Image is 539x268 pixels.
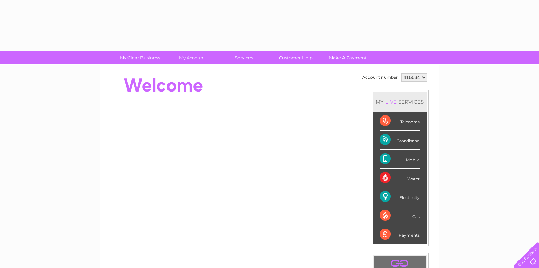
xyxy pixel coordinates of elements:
[380,112,420,131] div: Telecoms
[373,92,427,112] div: MY SERVICES
[380,150,420,169] div: Mobile
[384,99,398,105] div: LIVE
[380,206,420,225] div: Gas
[380,169,420,187] div: Water
[380,131,420,149] div: Broadband
[380,225,420,244] div: Payments
[320,51,376,64] a: Make A Payment
[216,51,272,64] a: Services
[164,51,220,64] a: My Account
[361,72,400,83] td: Account number
[380,187,420,206] div: Electricity
[112,51,168,64] a: My Clear Business
[268,51,324,64] a: Customer Help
